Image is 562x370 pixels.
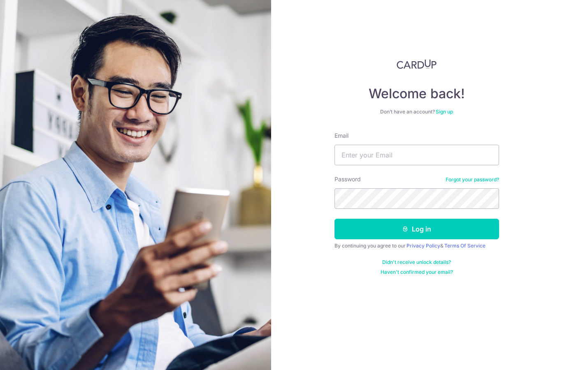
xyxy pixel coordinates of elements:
div: By continuing you agree to our & [334,243,499,249]
a: Privacy Policy [406,243,440,249]
a: Terms Of Service [444,243,485,249]
label: Email [334,132,348,140]
label: Password [334,175,361,183]
a: Didn't receive unlock details? [382,259,451,266]
a: Forgot your password? [446,176,499,183]
h4: Welcome back! [334,86,499,102]
a: Sign up [436,109,453,115]
input: Enter your Email [334,145,499,165]
img: CardUp Logo [397,59,437,69]
a: Haven't confirmed your email? [381,269,453,275]
div: Don’t have an account? [334,109,499,115]
button: Log in [334,219,499,239]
